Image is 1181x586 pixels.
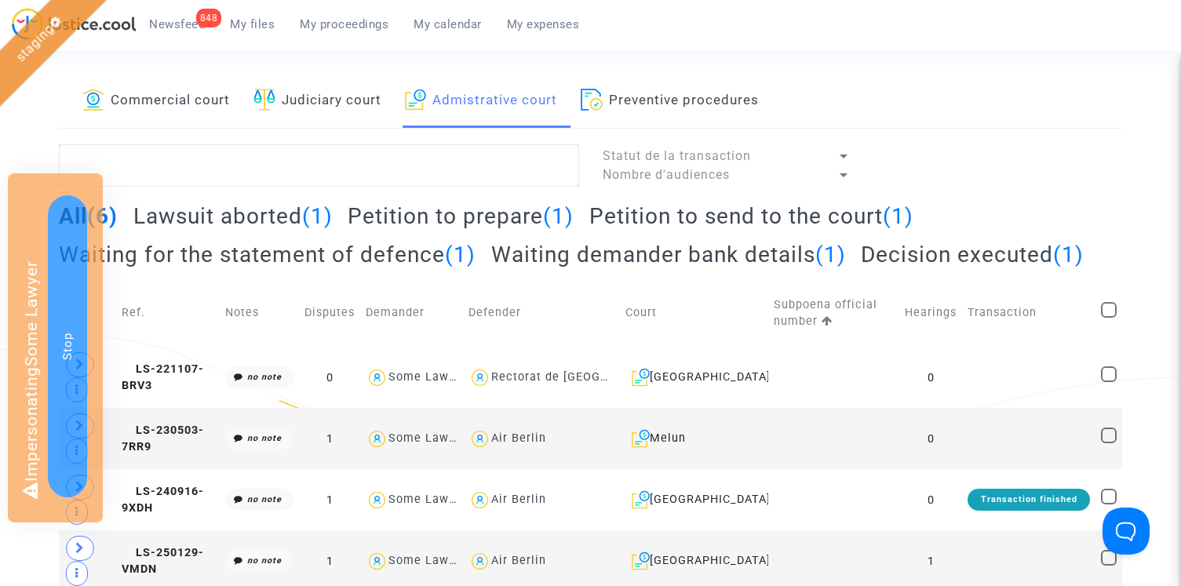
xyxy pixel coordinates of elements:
[360,279,463,347] td: Demander
[388,554,467,567] div: Some Lawyer
[122,424,204,454] span: LS-230503-7RR9
[899,279,962,347] td: Hearings
[632,368,650,387] img: icon-archive.svg
[491,493,546,506] div: Air Berlin
[620,279,768,347] td: Court
[388,493,467,506] div: Some Lawyer
[632,490,650,509] img: icon-archive.svg
[300,17,388,31] span: My proceedings
[968,489,1089,511] div: Transaction finished
[302,203,333,229] span: (1)
[247,555,282,566] i: no note
[230,17,275,31] span: My files
[405,75,557,128] a: Admistrative court
[1053,242,1084,268] span: (1)
[287,13,401,36] a: My proceedings
[445,242,476,268] span: (1)
[247,494,282,504] i: no note
[247,372,282,382] i: no note
[603,167,730,182] span: Nombre d'audiences
[87,203,118,229] span: (6)
[491,554,546,567] div: Air Berlin
[899,469,962,530] td: 0
[494,13,592,36] a: My expenses
[247,433,282,443] i: no note
[491,370,684,384] div: Rectorat de [GEOGRAPHIC_DATA]
[1103,508,1150,555] iframe: Help Scout Beacon - Open
[589,202,913,230] h2: Petition to send to the court
[883,203,913,229] span: (1)
[581,89,603,111] img: icon-file.svg
[299,408,360,469] td: 1
[388,370,467,384] div: Some Lawyer
[468,489,491,511] img: icon-user.svg
[253,75,381,128] a: Judiciary court
[507,17,580,31] span: My expenses
[196,9,222,27] div: 848
[625,368,763,387] div: [GEOGRAPHIC_DATA]
[768,279,899,347] td: Subpoena official number
[59,202,118,230] h2: All
[468,550,491,573] img: icon-user.svg
[632,551,650,570] img: icon-archive.svg
[401,13,494,36] a: My calendar
[899,347,962,408] td: 0
[122,485,204,515] span: LS-240916-9XDH
[962,279,1095,347] td: Transaction
[405,89,426,111] img: icon-archive.svg
[388,431,467,445] div: Some Lawyer
[899,408,962,469] td: 0
[82,89,104,111] img: icon-banque.svg
[8,173,103,522] div: Impersonating
[625,551,763,570] div: [GEOGRAPHIC_DATA]
[366,428,388,450] img: icon-user.svg
[543,203,574,229] span: (1)
[603,148,751,163] span: Statut de la transaction
[253,89,275,111] img: icon-faciliter-sm.svg
[632,429,650,448] img: icon-archive.svg
[366,366,388,389] img: icon-user.svg
[299,279,360,347] td: Disputes
[122,546,204,577] span: LS-250129-VMDN
[133,202,333,230] h2: Lawsuit aborted
[116,279,220,347] td: Ref.
[491,431,546,445] div: Air Berlin
[48,195,87,497] button: Stop
[463,279,620,347] td: Defender
[59,241,476,268] h2: Waiting for the statement of defence
[60,333,75,360] span: Stop
[581,75,759,128] a: Preventive procedures
[625,429,763,448] div: Melun
[414,17,482,31] span: My calendar
[220,279,300,347] td: Notes
[299,469,360,530] td: 1
[625,490,763,509] div: [GEOGRAPHIC_DATA]
[468,428,491,450] img: icon-user.svg
[149,17,205,31] span: Newsfeed
[137,13,217,36] a: 848Newsfeed
[366,489,388,511] img: icon-user.svg
[122,362,204,393] span: LS-221107-BRV3
[217,13,287,36] a: My files
[815,242,846,268] span: (1)
[366,550,388,573] img: icon-user.svg
[861,241,1084,268] h2: Decision executed
[348,202,574,230] h2: Petition to prepare
[82,75,230,128] a: Commercial court
[12,8,137,40] img: jc-logo.svg
[13,21,56,65] a: staging
[299,347,360,408] td: 0
[468,366,491,389] img: icon-user.svg
[491,241,846,268] h2: Waiting demander bank details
